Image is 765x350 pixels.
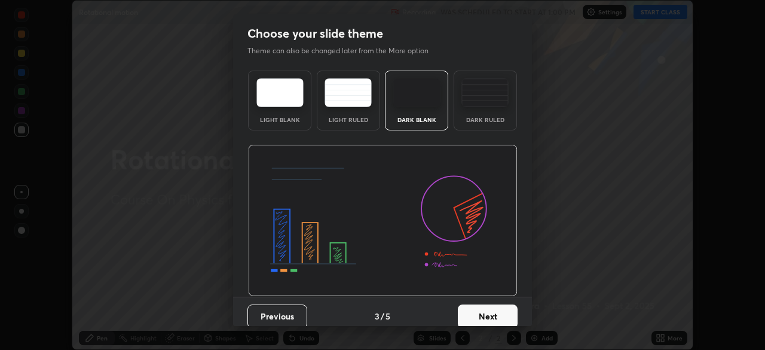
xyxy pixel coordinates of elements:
h4: 5 [385,310,390,322]
div: Light Blank [256,117,304,123]
h2: Choose your slide theme [247,26,383,41]
div: Dark Blank [393,117,440,123]
img: darkRuledTheme.de295e13.svg [461,78,509,107]
img: darkThemeBanner.d06ce4a2.svg [248,145,518,297]
img: lightTheme.e5ed3b09.svg [256,78,304,107]
button: Next [458,305,518,328]
h4: 3 [375,310,380,322]
div: Light Ruled [325,117,372,123]
img: darkTheme.f0cc69e5.svg [393,78,440,107]
p: Theme can also be changed later from the More option [247,45,441,56]
div: Dark Ruled [461,117,509,123]
img: lightRuledTheme.5fabf969.svg [325,78,372,107]
h4: / [381,310,384,322]
button: Previous [247,305,307,328]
